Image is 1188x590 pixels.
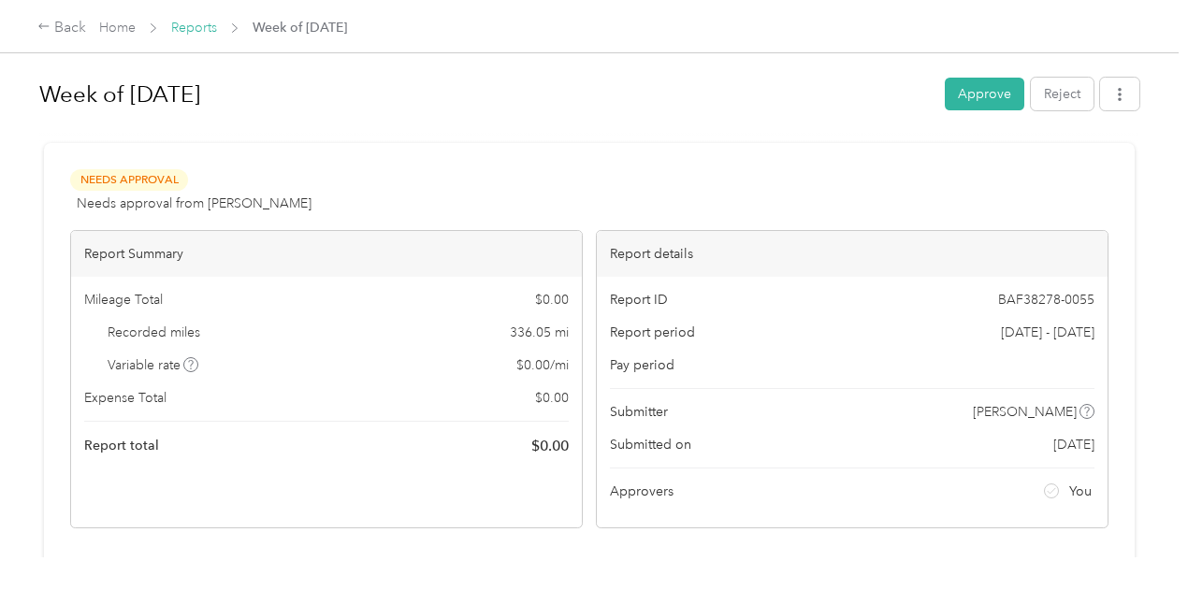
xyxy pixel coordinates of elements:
[77,194,311,213] span: Needs approval from [PERSON_NAME]
[535,388,569,408] span: $ 0.00
[535,290,569,309] span: $ 0.00
[610,482,674,501] span: Approvers
[610,435,691,454] span: Submitted on
[84,290,163,309] span: Mileage Total
[1031,78,1094,110] button: Reject
[516,355,569,375] span: $ 0.00 / mi
[610,402,668,422] span: Submitter
[1001,323,1094,342] span: [DATE] - [DATE]
[610,323,695,342] span: Report period
[610,355,674,375] span: Pay period
[610,290,668,309] span: Report ID
[973,402,1077,422] span: [PERSON_NAME]
[945,78,1024,110] button: Approve
[71,231,582,277] div: Report Summary
[998,290,1094,309] span: BAF38278-0055
[1053,435,1094,454] span: [DATE]
[253,18,347,37] span: Week of [DATE]
[84,436,159,455] span: Report total
[171,20,217,36] a: Reports
[99,20,136,36] a: Home
[1083,485,1188,590] iframe: Everlance-gr Chat Button Frame
[510,323,569,342] span: 336.05 mi
[39,72,932,117] h1: Week of September 22 2025
[84,388,167,408] span: Expense Total
[108,323,200,342] span: Recorded miles
[531,435,569,457] span: $ 0.00
[1069,482,1092,501] span: You
[70,169,188,191] span: Needs Approval
[37,17,86,39] div: Back
[597,231,1108,277] div: Report details
[108,355,199,375] span: Variable rate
